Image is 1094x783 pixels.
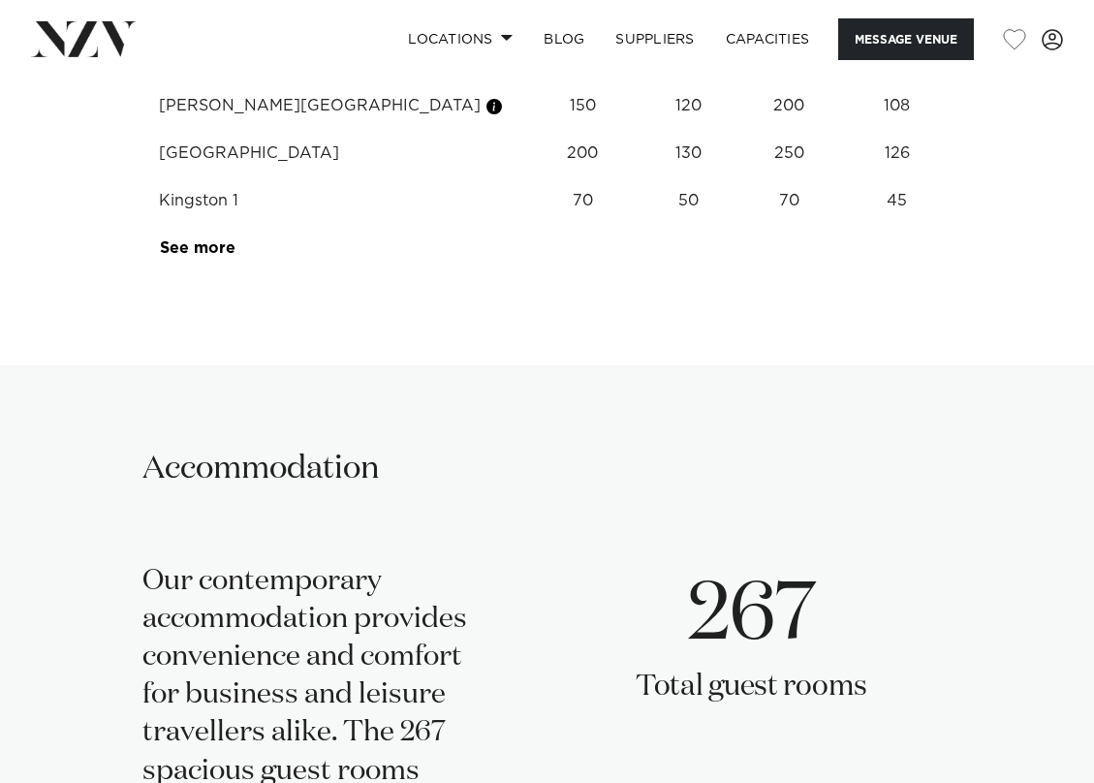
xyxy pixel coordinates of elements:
a: BLOG [528,18,600,60]
p: 267 [636,562,867,669]
img: nzv-logo.png [31,21,137,56]
td: 200 [735,82,843,130]
td: 70 [524,177,641,225]
td: 200 [524,130,641,177]
td: [PERSON_NAME][GEOGRAPHIC_DATA] [143,82,524,130]
td: 126 [843,130,951,177]
h2: Accommodation [142,448,380,490]
td: 45 [843,177,951,225]
td: [GEOGRAPHIC_DATA] [143,130,524,177]
td: 50 [641,177,735,225]
td: 108 [843,82,951,130]
p: Total guest rooms [636,669,867,707]
td: 120 [641,82,735,130]
a: Locations [392,18,528,60]
a: Capacities [710,18,826,60]
td: 250 [735,130,843,177]
td: 70 [735,177,843,225]
a: SUPPLIERS [600,18,709,60]
td: Kingston 1 [143,177,524,225]
button: Message Venue [838,18,974,60]
td: 130 [641,130,735,177]
td: 150 [524,82,641,130]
